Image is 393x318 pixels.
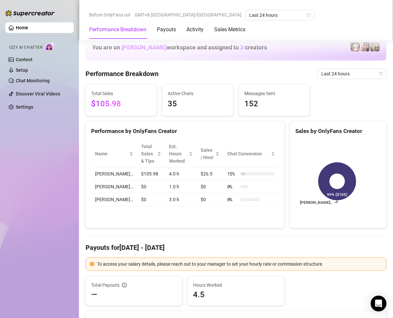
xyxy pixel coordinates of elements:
[16,57,33,62] a: Content
[16,91,60,96] a: Discover Viral Videos
[91,180,137,193] td: [PERSON_NAME]…
[197,193,223,206] td: $0
[197,180,223,193] td: $0
[92,44,267,51] h1: You are on workspace and assigned to creators
[227,150,270,157] span: Chat Conversion
[370,42,380,51] img: Osvaldo
[91,281,119,289] span: Total Payouts
[91,168,137,180] td: [PERSON_NAME]…
[186,26,204,34] div: Activity
[193,281,279,289] span: Hours Worked
[95,150,128,157] span: Name
[300,200,333,205] text: [PERSON_NAME]…
[227,170,238,177] span: 15 %
[86,69,159,78] h4: Performance Breakdown
[91,193,137,206] td: [PERSON_NAME]…
[137,180,165,193] td: $0
[137,140,165,168] th: Total Sales & Tips
[214,26,245,34] div: Sales Metrics
[193,289,279,300] span: 4.5
[91,98,151,110] span: $105.98
[223,140,279,168] th: Chat Conversion
[89,10,131,20] span: Before OnlyFans cut
[5,10,55,16] img: logo-BBDzfeDw.svg
[16,25,28,30] a: Home
[360,42,370,51] img: Zach
[197,168,223,180] td: $26.5
[137,168,165,180] td: $105.98
[141,143,156,165] span: Total Sales & Tips
[122,283,127,287] span: info-circle
[91,90,151,97] span: Total Sales
[371,296,386,311] div: Open Intercom Messenger
[168,98,228,110] span: 35
[249,10,310,20] span: Last 24 hours
[227,183,238,190] span: 0 %
[307,13,311,17] span: calendar
[97,260,382,268] div: To access your salary details, please reach out to your manager to set your hourly rate or commis...
[16,67,28,73] a: Setup
[157,26,176,34] div: Payouts
[137,193,165,206] td: $0
[16,78,50,83] a: Chat Monitoring
[165,168,197,180] td: 4.0 h
[9,44,42,51] span: Izzy AI Chatter
[45,42,55,51] img: AI Chatter
[227,196,238,203] span: 0 %
[321,69,382,79] span: Last 24 hours
[16,104,33,110] a: Settings
[244,90,305,97] span: Messages Sent
[89,26,146,34] div: Performance Breakdown
[91,140,137,168] th: Name
[168,90,228,97] span: Active Chats
[91,289,97,300] span: —
[165,193,197,206] td: 3.0 h
[197,140,223,168] th: Sales / Hour
[90,262,94,266] span: exclamation-circle
[86,243,386,252] h4: Payouts for [DATE] - [DATE]
[169,143,187,165] div: Est. Hours Worked
[295,127,381,136] div: Sales by OnlyFans Creator
[351,42,360,51] img: Hector
[135,10,241,20] span: GMT+8 [GEOGRAPHIC_DATA]/[GEOGRAPHIC_DATA]
[201,146,214,161] span: Sales / Hour
[165,180,197,193] td: 1.0 h
[240,44,243,51] span: 3
[91,127,279,136] div: Performance by OnlyFans Creator
[379,72,383,76] span: calendar
[244,98,305,110] span: 152
[121,44,167,51] span: [PERSON_NAME]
